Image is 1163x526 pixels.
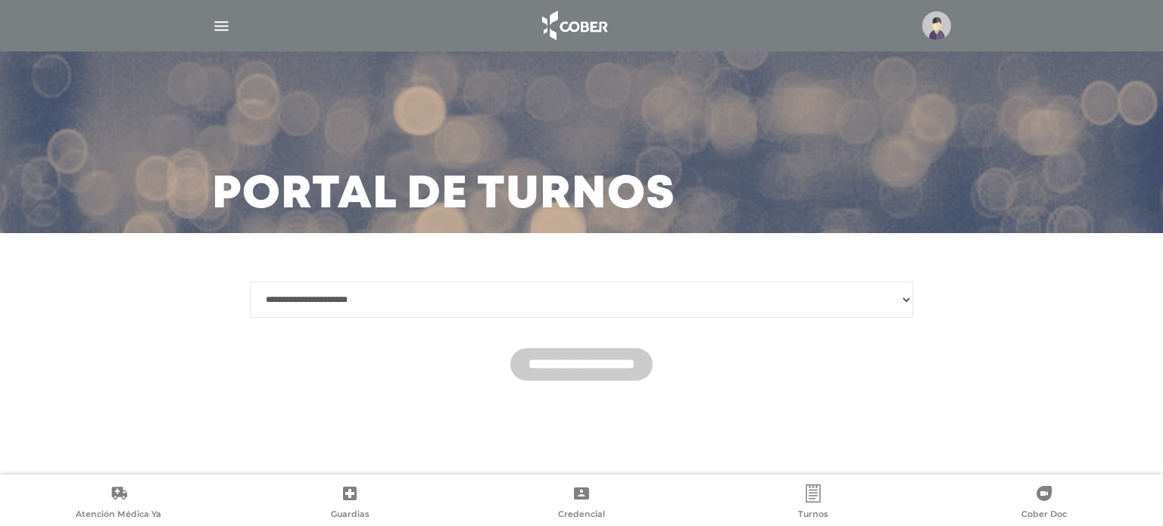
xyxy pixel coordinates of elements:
[76,509,161,522] span: Atención Médica Ya
[798,509,828,522] span: Turnos
[331,509,369,522] span: Guardias
[922,11,951,40] img: profile-placeholder.svg
[212,176,675,215] h3: Portal de turnos
[558,509,605,522] span: Credencial
[235,484,466,523] a: Guardias
[534,8,613,44] img: logo_cober_home-white.png
[466,484,697,523] a: Credencial
[212,17,231,36] img: Cober_menu-lines-white.svg
[697,484,929,523] a: Turnos
[3,484,235,523] a: Atención Médica Ya
[1021,509,1067,522] span: Cober Doc
[928,484,1160,523] a: Cober Doc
